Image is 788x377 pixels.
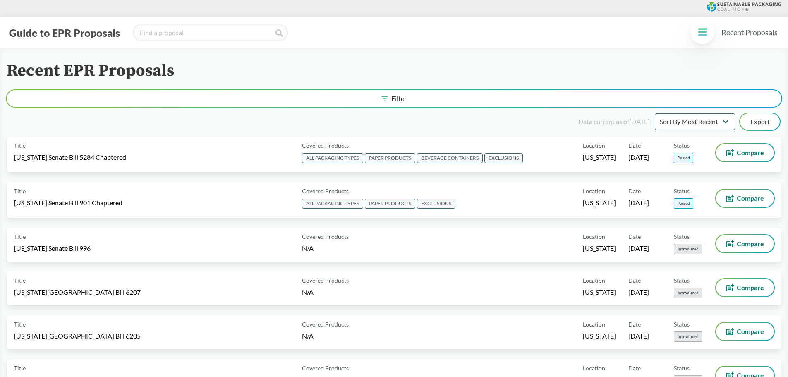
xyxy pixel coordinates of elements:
[14,187,26,195] span: Title
[14,244,91,253] span: [US_STATE] Senate Bill 996
[14,364,26,372] span: Title
[302,288,314,296] span: N/A
[583,153,616,162] span: [US_STATE]
[302,332,314,340] span: N/A
[583,232,605,241] span: Location
[674,364,690,372] span: Status
[628,153,649,162] span: [DATE]
[14,320,26,329] span: Title
[674,153,693,163] span: Passed
[14,141,26,150] span: Title
[578,117,650,127] div: Data current as of [DATE]
[716,235,774,252] button: Compare
[14,331,141,341] span: [US_STATE][GEOGRAPHIC_DATA] Bill 6205
[628,198,649,207] span: [DATE]
[674,198,693,209] span: Passed
[737,328,764,335] span: Compare
[302,141,349,150] span: Covered Products
[674,320,690,329] span: Status
[628,276,641,285] span: Date
[302,320,349,329] span: Covered Products
[674,288,702,298] span: Introduced
[716,190,774,207] button: Compare
[302,276,349,285] span: Covered Products
[7,62,174,80] h2: Recent EPR Proposals
[737,195,764,202] span: Compare
[674,276,690,285] span: Status
[740,113,780,130] button: Export
[133,24,288,41] input: Find a proposal
[365,153,415,163] span: PAPER PRODUCTS
[365,199,415,209] span: PAPER PRODUCTS
[302,199,363,209] span: ALL PACKAGING TYPES
[583,141,605,150] span: Location
[417,153,483,163] span: BEVERAGE CONTAINERS
[7,90,781,107] button: Filter
[302,232,349,241] span: Covered Products
[628,187,641,195] span: Date
[716,279,774,296] button: Compare
[484,153,523,163] span: EXCLUSIONS
[674,232,690,241] span: Status
[628,331,649,341] span: [DATE]
[628,141,641,150] span: Date
[302,153,363,163] span: ALL PACKAGING TYPES
[716,323,774,340] button: Compare
[14,288,141,297] span: [US_STATE][GEOGRAPHIC_DATA] Bill 6207
[718,23,781,42] a: Recent Proposals
[7,26,122,39] button: Guide to EPR Proposals
[14,232,26,241] span: Title
[583,331,616,341] span: [US_STATE]
[417,199,455,209] span: EXCLUSIONS
[628,232,641,241] span: Date
[14,198,122,207] span: [US_STATE] Senate Bill 901 Chaptered
[14,153,126,162] span: [US_STATE] Senate Bill 5284 Chaptered
[674,141,690,150] span: Status
[737,284,764,291] span: Compare
[737,149,764,156] span: Compare
[628,364,641,372] span: Date
[628,244,649,253] span: [DATE]
[583,244,616,253] span: [US_STATE]
[737,240,764,247] span: Compare
[583,320,605,329] span: Location
[583,288,616,297] span: [US_STATE]
[628,320,641,329] span: Date
[14,276,26,285] span: Title
[302,364,349,372] span: Covered Products
[674,331,702,342] span: Introduced
[674,244,702,254] span: Introduced
[583,187,605,195] span: Location
[674,187,690,195] span: Status
[302,244,314,252] span: N/A
[583,198,616,207] span: [US_STATE]
[583,364,605,372] span: Location
[302,187,349,195] span: Covered Products
[628,288,649,297] span: [DATE]
[583,276,605,285] span: Location
[716,144,774,161] button: Compare
[391,95,407,102] span: Filter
